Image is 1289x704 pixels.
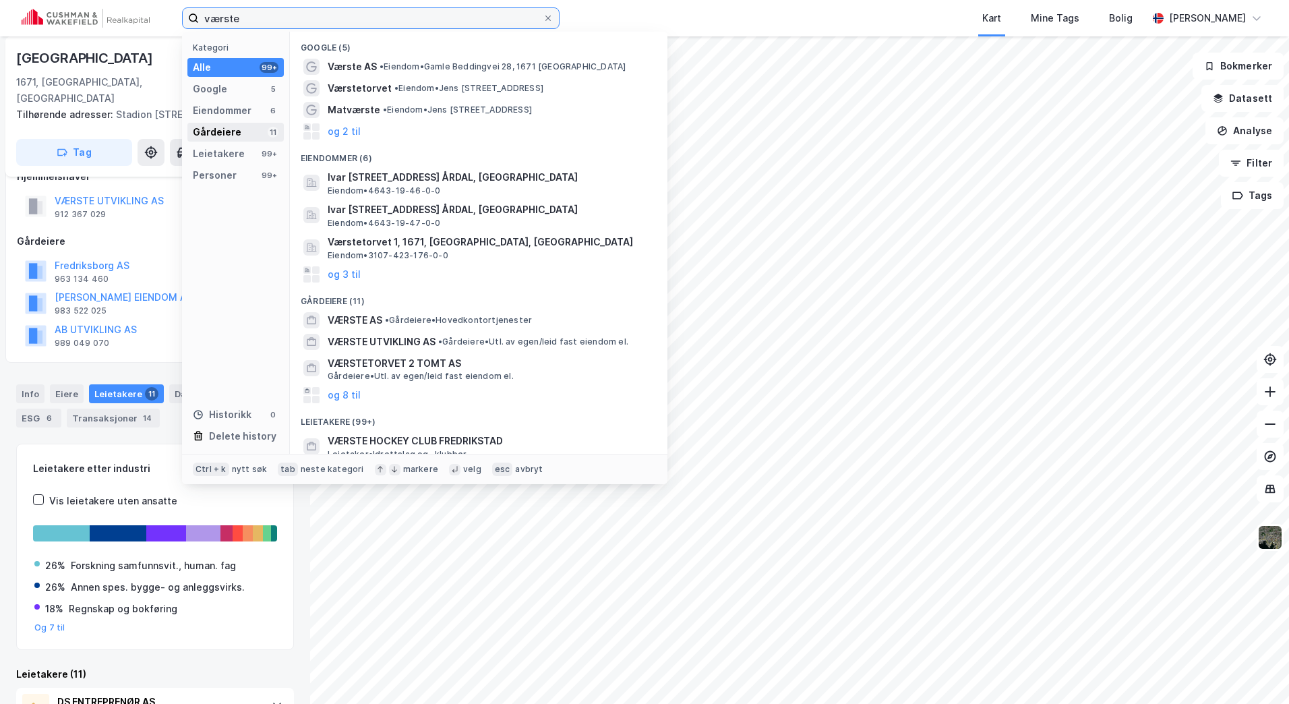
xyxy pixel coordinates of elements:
[16,384,44,403] div: Info
[1257,525,1283,550] img: 9k=
[268,105,278,116] div: 6
[1205,117,1284,144] button: Analyse
[268,127,278,138] div: 11
[16,409,61,428] div: ESG
[1031,10,1079,26] div: Mine Tags
[383,105,532,115] span: Eiendom • Jens [STREET_ADDRESS]
[1201,85,1284,112] button: Datasett
[193,81,227,97] div: Google
[301,464,364,475] div: neste kategori
[45,558,65,574] div: 26%
[385,315,389,325] span: •
[193,59,211,76] div: Alle
[328,102,380,118] span: Matværste
[328,371,514,382] span: Gårdeiere • Utl. av egen/leid fast eiendom el.
[328,312,382,328] span: VÆRSTE AS
[260,170,278,181] div: 99+
[232,464,268,475] div: nytt søk
[328,250,448,261] span: Eiendom • 3107-423-176-0-0
[290,32,667,56] div: Google (5)
[380,61,626,72] span: Eiendom • Gamle Beddingvei 28, 1671 [GEOGRAPHIC_DATA]
[69,601,177,617] div: Regnskap og bokføring
[22,9,150,28] img: cushman-wakefield-realkapital-logo.202ea83816669bd177139c58696a8fa1.svg
[394,83,398,93] span: •
[16,109,116,120] span: Tilhørende adresser:
[1219,150,1284,177] button: Filter
[328,218,440,229] span: Eiendom • 4643-19-47-0-0
[438,336,442,347] span: •
[328,266,361,283] button: og 3 til
[328,355,651,372] span: VÆRSTETORVET 2 TOMT AS
[34,622,65,633] button: Og 7 til
[193,42,284,53] div: Kategori
[278,463,298,476] div: tab
[55,274,109,285] div: 963 134 460
[328,202,651,218] span: Ivar [STREET_ADDRESS] ÅRDAL, [GEOGRAPHIC_DATA]
[328,169,651,185] span: Ivar [STREET_ADDRESS] ÅRDAL, [GEOGRAPHIC_DATA]
[33,461,277,477] div: Leietakere etter industri
[1221,182,1284,209] button: Tags
[45,579,65,595] div: 26%
[385,315,532,326] span: Gårdeiere • Hovedkontortjenester
[193,407,251,423] div: Historikk
[328,59,377,75] span: Værste AS
[16,666,294,682] div: Leietakere (11)
[145,387,158,401] div: 11
[17,233,293,250] div: Gårdeiere
[169,384,236,403] div: Datasett
[193,102,251,119] div: Eiendommer
[42,411,56,425] div: 6
[1222,639,1289,704] iframe: Chat Widget
[982,10,1001,26] div: Kart
[55,209,106,220] div: 912 367 029
[328,449,467,460] span: Leietaker • Idrettslag og -klubber
[492,463,513,476] div: esc
[403,464,438,475] div: markere
[328,387,361,403] button: og 8 til
[45,601,63,617] div: 18%
[89,384,164,403] div: Leietakere
[260,62,278,73] div: 99+
[193,146,245,162] div: Leietakere
[268,84,278,94] div: 5
[1109,10,1133,26] div: Bolig
[383,105,387,115] span: •
[290,142,667,167] div: Eiendommer (6)
[55,338,109,349] div: 989 049 070
[16,74,216,107] div: 1671, [GEOGRAPHIC_DATA], [GEOGRAPHIC_DATA]
[16,107,283,123] div: Stadion [STREET_ADDRESS]
[71,558,236,574] div: Forskning samfunnsvit., human. fag
[50,384,84,403] div: Eiere
[140,411,154,425] div: 14
[193,167,237,183] div: Personer
[463,464,481,475] div: velg
[199,8,543,28] input: Søk på adresse, matrikkel, gårdeiere, leietakere eller personer
[55,305,107,316] div: 983 522 025
[193,124,241,140] div: Gårdeiere
[515,464,543,475] div: avbryt
[71,579,245,595] div: Annen spes. bygge- og anleggsvirks.
[290,406,667,430] div: Leietakere (99+)
[394,83,543,94] span: Eiendom • Jens [STREET_ADDRESS]
[49,493,177,509] div: Vis leietakere uten ansatte
[328,185,440,196] span: Eiendom • 4643-19-46-0-0
[268,409,278,420] div: 0
[1169,10,1246,26] div: [PERSON_NAME]
[209,428,276,444] div: Delete history
[67,409,160,428] div: Transaksjoner
[193,463,229,476] div: Ctrl + k
[380,61,384,71] span: •
[328,433,651,449] span: VÆRSTE HOCKEY CLUB FREDRIKSTAD
[1193,53,1284,80] button: Bokmerker
[328,334,436,350] span: VÆRSTE UTVIKLING AS
[1222,639,1289,704] div: Kontrollprogram for chat
[260,148,278,159] div: 99+
[328,80,392,96] span: Værstetorvet
[328,123,361,140] button: og 2 til
[328,234,651,250] span: Værstetorvet 1, 1671, [GEOGRAPHIC_DATA], [GEOGRAPHIC_DATA]
[16,47,156,69] div: [GEOGRAPHIC_DATA]
[438,336,628,347] span: Gårdeiere • Utl. av egen/leid fast eiendom el.
[290,285,667,310] div: Gårdeiere (11)
[16,139,132,166] button: Tag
